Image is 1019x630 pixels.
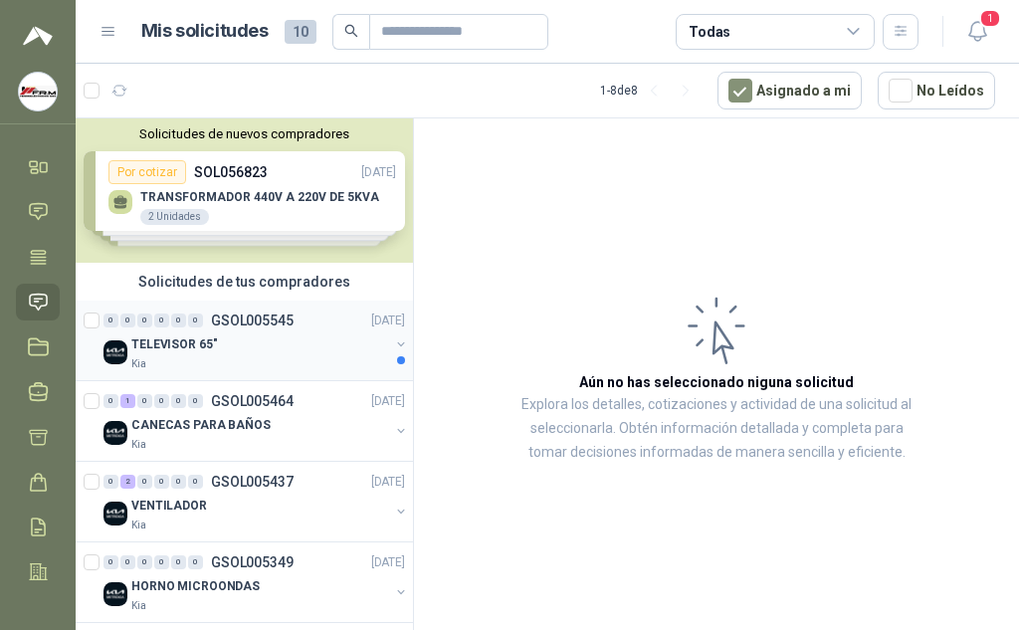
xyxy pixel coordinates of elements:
[76,118,413,263] div: Solicitudes de nuevos compradoresPor cotizarSOL056823[DATE] TRANSFORMADOR 440V A 220V DE 5KVA2 Un...
[154,475,169,489] div: 0
[103,582,127,606] img: Company Logo
[137,314,152,327] div: 0
[141,17,269,46] h1: Mis solicitudes
[137,394,152,408] div: 0
[23,24,53,48] img: Logo peakr
[103,470,409,533] a: 0 2 0 0 0 0 GSOL005437[DATE] Company LogoVENTILADORKia
[103,555,118,569] div: 0
[154,555,169,569] div: 0
[171,394,186,408] div: 0
[371,553,405,572] p: [DATE]
[600,75,702,106] div: 1 - 8 de 8
[188,314,203,327] div: 0
[120,314,135,327] div: 0
[188,555,203,569] div: 0
[120,555,135,569] div: 0
[131,577,260,596] p: HORNO MICROONDAS
[131,416,271,435] p: CANECAS PARA BAÑOS
[103,421,127,445] img: Company Logo
[371,312,405,330] p: [DATE]
[131,598,146,614] p: Kia
[120,394,135,408] div: 1
[285,20,316,44] span: 10
[103,394,118,408] div: 0
[979,9,1001,28] span: 1
[344,24,358,38] span: search
[371,392,405,411] p: [DATE]
[103,389,409,453] a: 0 1 0 0 0 0 GSOL005464[DATE] Company LogoCANECAS PARA BAÑOSKia
[103,550,409,614] a: 0 0 0 0 0 0 GSOL005349[DATE] Company LogoHORNO MICROONDASKia
[188,394,203,408] div: 0
[76,263,413,301] div: Solicitudes de tus compradores
[103,475,118,489] div: 0
[137,475,152,489] div: 0
[171,475,186,489] div: 0
[878,72,995,109] button: No Leídos
[171,555,186,569] div: 0
[103,309,409,372] a: 0 0 0 0 0 0 GSOL005545[DATE] Company LogoTELEVISOR 65"Kia
[211,555,294,569] p: GSOL005349
[103,502,127,525] img: Company Logo
[689,21,730,43] div: Todas
[579,371,854,393] h3: Aún no has seleccionado niguna solicitud
[131,497,207,516] p: VENTILADOR
[137,555,152,569] div: 0
[84,126,405,141] button: Solicitudes de nuevos compradores
[513,393,919,465] p: Explora los detalles, cotizaciones y actividad de una solicitud al seleccionarla. Obtén informaci...
[131,356,146,372] p: Kia
[131,335,217,354] p: TELEVISOR 65"
[131,518,146,533] p: Kia
[371,473,405,492] p: [DATE]
[959,14,995,50] button: 1
[211,394,294,408] p: GSOL005464
[131,437,146,453] p: Kia
[103,340,127,364] img: Company Logo
[19,73,57,110] img: Company Logo
[154,314,169,327] div: 0
[154,394,169,408] div: 0
[171,314,186,327] div: 0
[103,314,118,327] div: 0
[188,475,203,489] div: 0
[211,475,294,489] p: GSOL005437
[120,475,135,489] div: 2
[211,314,294,327] p: GSOL005545
[717,72,862,109] button: Asignado a mi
